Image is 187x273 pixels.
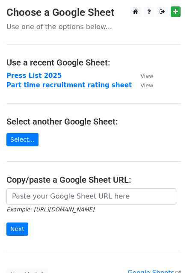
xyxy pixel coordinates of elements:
h4: Use a recent Google Sheet: [6,57,181,68]
a: View [132,81,153,89]
a: Part time recruitment rating sheet [6,81,132,89]
a: View [132,72,153,80]
small: Example: [URL][DOMAIN_NAME] [6,206,94,213]
iframe: Chat Widget [144,232,187,273]
h4: Select another Google Sheet: [6,116,181,127]
small: View [140,82,153,89]
input: Next [6,223,28,236]
input: Paste your Google Sheet URL here [6,188,176,205]
h3: Choose a Google Sheet [6,6,181,19]
a: Select... [6,133,39,146]
a: Press List 2025 [6,72,62,80]
p: Use one of the options below... [6,22,181,31]
small: View [140,73,153,79]
h4: Copy/paste a Google Sheet URL: [6,175,181,185]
